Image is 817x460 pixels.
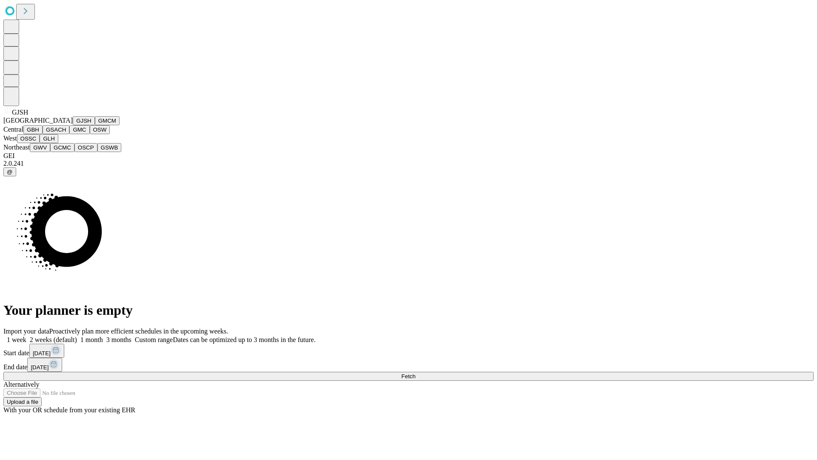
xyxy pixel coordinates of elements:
[135,336,173,343] span: Custom range
[3,406,135,414] span: With your OR schedule from your existing EHR
[3,135,17,142] span: West
[33,350,51,356] span: [DATE]
[3,144,30,151] span: Northeast
[106,336,131,343] span: 3 months
[3,372,814,381] button: Fetch
[30,143,50,152] button: GWV
[49,328,228,335] span: Proactively plan more efficient schedules in the upcoming weeks.
[27,358,62,372] button: [DATE]
[30,336,77,343] span: 2 weeks (default)
[3,397,42,406] button: Upload a file
[90,125,110,134] button: OSW
[23,125,43,134] button: GBH
[69,125,89,134] button: GMC
[7,169,13,175] span: @
[12,109,28,116] span: GJSH
[3,358,814,372] div: End date
[80,336,103,343] span: 1 month
[3,117,73,124] span: [GEOGRAPHIC_DATA]
[3,126,23,133] span: Central
[43,125,69,134] button: GSACH
[50,143,74,152] button: GCMC
[3,302,814,318] h1: Your planner is empty
[73,116,95,125] button: GJSH
[3,344,814,358] div: Start date
[40,134,58,143] button: GLH
[97,143,122,152] button: GSWB
[74,143,97,152] button: OSCP
[3,152,814,160] div: GEI
[31,364,49,371] span: [DATE]
[401,373,415,379] span: Fetch
[3,381,39,388] span: Alternatively
[29,344,64,358] button: [DATE]
[173,336,315,343] span: Dates can be optimized up to 3 months in the future.
[95,116,120,125] button: GMCM
[7,336,26,343] span: 1 week
[3,160,814,167] div: 2.0.241
[3,328,49,335] span: Import your data
[3,167,16,176] button: @
[17,134,40,143] button: OSSC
